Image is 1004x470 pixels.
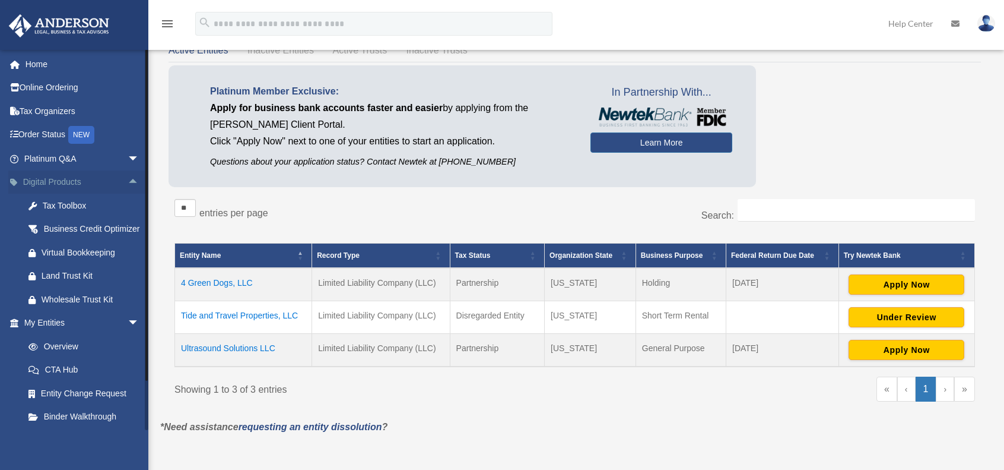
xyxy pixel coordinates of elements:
button: Apply Now [849,275,964,295]
td: [DATE] [726,268,839,301]
td: 4 Green Dogs, LLC [175,268,312,301]
a: menu [160,21,174,31]
div: Business Credit Optimizer [42,222,142,236]
td: Ultrasound Solutions LLC [175,333,312,367]
div: Land Trust Kit [42,269,142,283]
td: Partnership [450,268,544,301]
td: [DATE] [726,333,839,367]
span: Inactive Entities [247,45,314,55]
span: Inactive Trusts [406,45,468,55]
span: Business Purpose [641,251,703,260]
div: Virtual Bookkeeping [42,245,142,260]
div: NEW [68,126,94,144]
span: Apply for business bank accounts faster and easier [210,103,443,113]
a: Next [936,377,954,402]
td: Disregarded Entity [450,301,544,333]
a: Learn More [590,133,732,153]
button: Under Review [849,307,964,327]
a: Previous [897,377,916,402]
a: Business Credit Optimizer [17,217,157,241]
div: Showing 1 to 3 of 3 entries [174,377,566,398]
td: Partnership [450,333,544,367]
td: [US_STATE] [545,301,636,333]
a: Virtual Bookkeeping [17,241,157,264]
span: Active Entities [169,45,228,55]
a: Overview [17,335,145,358]
th: Tax Status: Activate to sort [450,243,544,268]
td: Short Term Rental [636,301,726,333]
p: Platinum Member Exclusive: [210,83,573,100]
td: Limited Liability Company (LLC) [312,301,450,333]
th: Business Purpose: Activate to sort [636,243,726,268]
span: Organization State [549,251,612,260]
div: Try Newtek Bank [844,248,957,263]
p: by applying from the [PERSON_NAME] Client Portal. [210,100,573,133]
a: Order StatusNEW [8,123,157,147]
a: Home [8,52,157,76]
span: Tax Status [455,251,491,260]
a: Wholesale Trust Kit [17,288,157,311]
span: arrow_drop_down [128,147,151,171]
a: Tax Organizers [8,99,157,123]
th: Organization State: Activate to sort [545,243,636,268]
a: My Entitiesarrow_drop_down [8,311,151,335]
span: arrow_drop_down [128,311,151,336]
a: Binder Walkthrough [17,405,151,429]
span: Entity Name [180,251,221,260]
th: Federal Return Due Date: Activate to sort [726,243,839,268]
i: search [198,16,211,29]
td: Holding [636,268,726,301]
a: Land Trust Kit [17,264,157,288]
a: Last [954,377,975,402]
div: Tax Toolbox [42,198,142,213]
td: [US_STATE] [545,333,636,367]
a: CTA Hub [17,358,151,382]
p: Click "Apply Now" next to one of your entities to start an application. [210,133,573,150]
img: NewtekBankLogoSM.png [596,108,726,127]
td: Tide and Travel Properties, LLC [175,301,312,333]
a: Entity Change Request [17,381,151,405]
td: General Purpose [636,333,726,367]
a: Digital Productsarrow_drop_up [8,171,157,194]
i: menu [160,17,174,31]
td: [US_STATE] [545,268,636,301]
span: Active Trusts [333,45,387,55]
label: Search: [701,210,734,220]
p: Questions about your application status? Contact Newtek at [PHONE_NUMBER] [210,154,573,169]
a: First [876,377,897,402]
a: requesting an entity dissolution [239,422,382,432]
a: 1 [916,377,936,402]
img: Anderson Advisors Platinum Portal [5,14,113,37]
span: Federal Return Due Date [731,251,814,260]
td: Limited Liability Company (LLC) [312,333,450,367]
td: Limited Liability Company (LLC) [312,268,450,301]
label: entries per page [199,208,268,218]
img: User Pic [977,15,995,32]
th: Try Newtek Bank : Activate to sort [838,243,974,268]
em: *Need assistance ? [160,422,387,432]
button: Apply Now [849,340,964,360]
span: arrow_drop_up [128,171,151,195]
span: Record Type [317,251,360,260]
a: Tax Toolbox [17,194,157,217]
th: Record Type: Activate to sort [312,243,450,268]
a: Platinum Q&Aarrow_drop_down [8,147,157,171]
a: My Blueprint [17,428,151,452]
a: Online Ordering [8,76,157,100]
div: Wholesale Trust Kit [42,292,142,307]
span: In Partnership With... [590,83,732,102]
th: Entity Name: Activate to invert sorting [175,243,312,268]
